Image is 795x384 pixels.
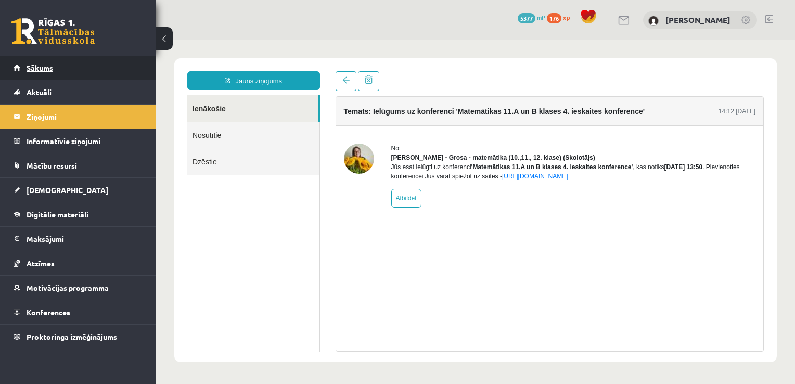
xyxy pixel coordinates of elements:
a: Konferences [14,300,143,324]
span: Sākums [27,63,53,72]
span: xp [563,13,570,21]
a: [PERSON_NAME] [665,15,730,25]
legend: Informatīvie ziņojumi [27,129,143,153]
a: Nosūtītie [31,82,163,108]
a: Mācību resursi [14,153,143,177]
a: Dzēstie [31,108,163,135]
span: mP [537,13,545,21]
a: Atbildēt [235,149,265,168]
a: 176 xp [547,13,575,21]
a: Aktuāli [14,80,143,104]
a: Maksājumi [14,227,143,251]
div: 14:12 [DATE] [562,67,599,76]
a: [DEMOGRAPHIC_DATA] [14,178,143,202]
span: 176 [547,13,561,23]
span: Atzīmes [27,259,55,268]
img: Nikoleta Zamarjonova [648,16,659,26]
a: Motivācijas programma [14,276,143,300]
div: No: [235,104,600,113]
a: Proktoringa izmēģinājums [14,325,143,349]
img: Laima Tukāne - Grosa - matemātika (10.,11., 12. klase) [188,104,218,134]
span: Digitālie materiāli [27,210,88,219]
b: 'Matemātikas 11.A un B klases 4. ieskaites konference' [315,123,477,131]
b: [DATE] 13:50 [508,123,546,131]
a: Digitālie materiāli [14,202,143,226]
span: [DEMOGRAPHIC_DATA] [27,185,108,195]
strong: [PERSON_NAME] - Grosa - matemātika (10.,11., 12. klase) (Skolotājs) [235,114,439,121]
legend: Ziņojumi [27,105,143,129]
span: Proktoringa izmēģinājums [27,332,117,341]
span: Aktuāli [27,87,52,97]
a: [URL][DOMAIN_NAME] [346,133,412,140]
a: Ienākošie [31,55,162,82]
a: Informatīvie ziņojumi [14,129,143,153]
a: Sākums [14,56,143,80]
span: Konferences [27,308,70,317]
a: Ziņojumi [14,105,143,129]
a: Rīgas 1. Tālmācības vidusskola [11,18,95,44]
a: Jauns ziņojums [31,31,164,50]
span: 5377 [518,13,535,23]
h4: Temats: Ielūgums uz konferenci 'Matemātikas 11.A un B klases 4. ieskaites konference' [188,67,489,75]
a: 5377 mP [518,13,545,21]
div: Jūs esat ielūgti uz konferenci , kas notiks . Pievienoties konferencei Jūs varat spiežot uz saites - [235,122,600,141]
span: Mācību resursi [27,161,77,170]
span: Motivācijas programma [27,283,109,292]
a: Atzīmes [14,251,143,275]
legend: Maksājumi [27,227,143,251]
